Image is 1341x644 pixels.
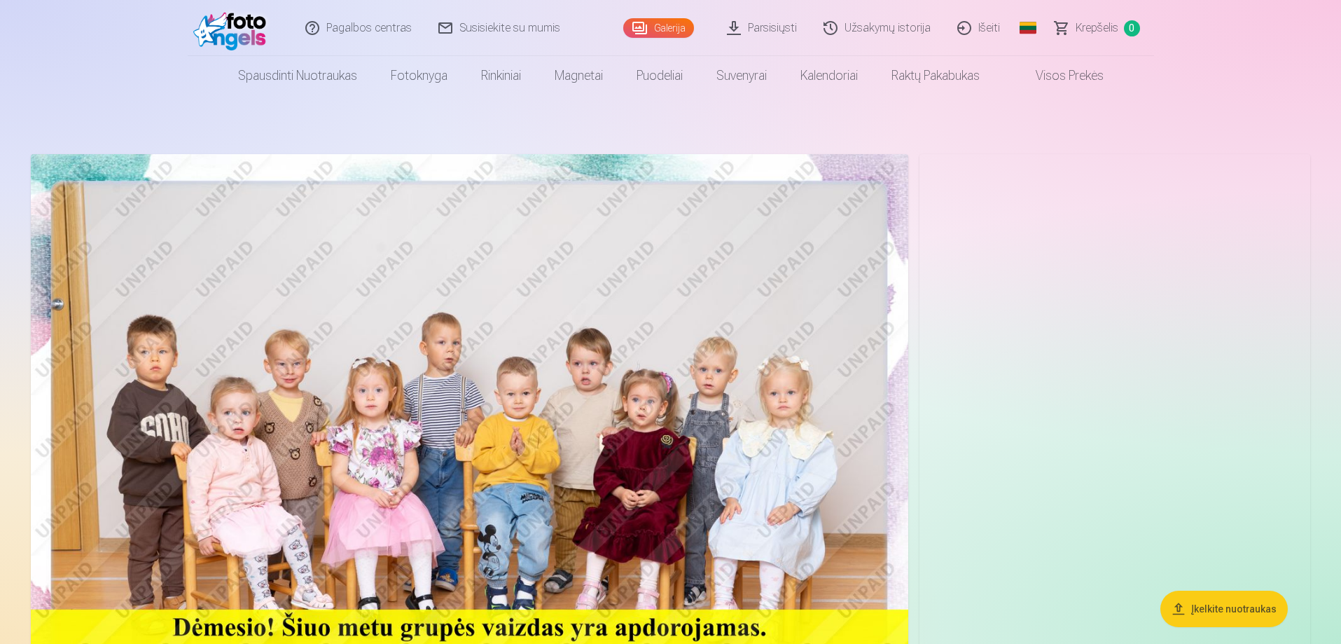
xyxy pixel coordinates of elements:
a: Kalendoriai [784,56,875,95]
span: 0 [1124,20,1140,36]
img: /fa2 [193,6,274,50]
a: Rinkiniai [464,56,538,95]
a: Galerija [623,18,694,38]
a: Suvenyrai [700,56,784,95]
a: Spausdinti nuotraukas [221,56,374,95]
span: Krepšelis [1076,20,1118,36]
a: Magnetai [538,56,620,95]
a: Raktų pakabukas [875,56,996,95]
a: Visos prekės [996,56,1120,95]
a: Fotoknyga [374,56,464,95]
button: Įkelkite nuotraukas [1160,591,1288,627]
a: Puodeliai [620,56,700,95]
